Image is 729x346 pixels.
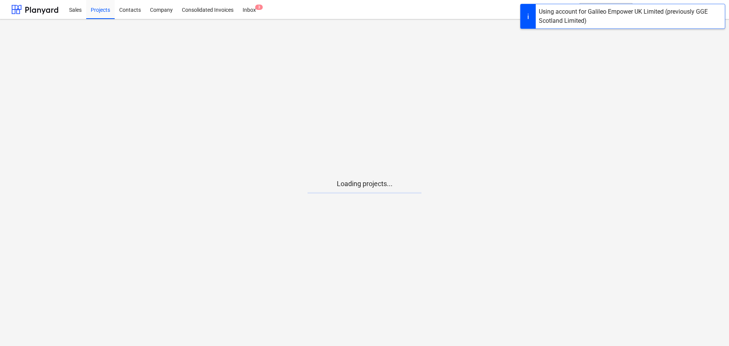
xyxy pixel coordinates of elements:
[255,5,263,10] span: 3
[691,310,729,346] iframe: Chat Widget
[308,179,421,188] p: Loading projects...
[539,7,722,25] div: Using account for Galileo Empower UK Limited (previously GGE Scotland Limited)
